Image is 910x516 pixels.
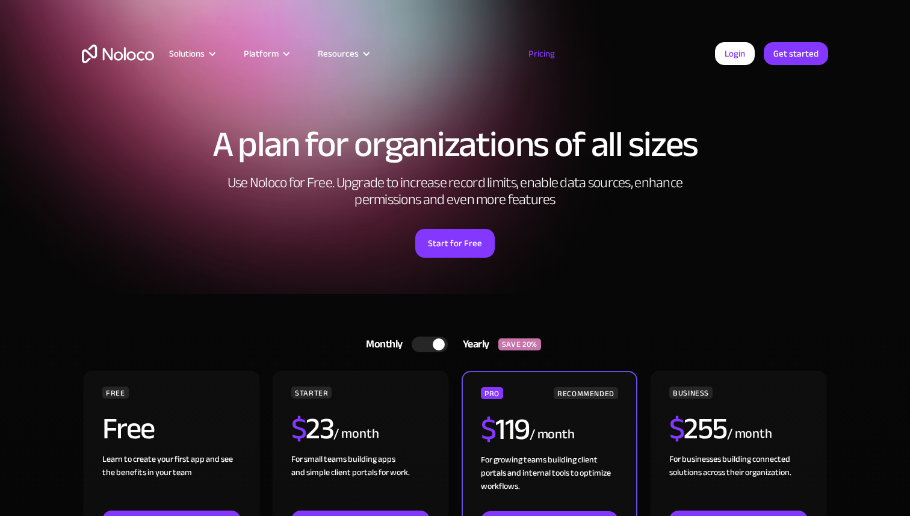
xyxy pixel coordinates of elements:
[291,453,430,511] div: For small teams building apps and simple client portals for work. ‍
[669,414,727,444] h2: 255
[102,414,155,444] h2: Free
[318,46,359,61] div: Resources
[481,414,530,444] h2: 119
[82,126,828,163] h1: A plan for organizations of all sizes
[244,46,279,61] div: Platform
[154,46,229,61] div: Solutions
[102,453,241,511] div: Learn to create your first app and see the benefits in your team ‍
[715,42,755,65] a: Login
[214,175,696,208] h2: Use Noloco for Free. Upgrade to increase record limits, enable data sources, enhance permissions ...
[82,45,154,63] a: home
[333,424,379,444] div: / month
[498,338,541,350] div: SAVE 20%
[169,46,205,61] div: Solutions
[727,424,772,444] div: / month
[291,414,334,444] h2: 23
[764,42,828,65] a: Get started
[554,387,618,399] div: RECOMMENDED
[303,46,383,61] div: Resources
[291,387,332,399] div: STARTER
[415,229,495,258] a: Start for Free
[448,335,498,353] div: Yearly
[481,387,503,399] div: PRO
[669,387,713,399] div: BUSINESS
[669,453,808,511] div: For businesses building connected solutions across their organization. ‍
[513,46,570,61] a: Pricing
[102,387,129,399] div: FREE
[669,400,684,457] span: $
[351,335,412,353] div: Monthly
[481,401,496,458] span: $
[481,453,618,511] div: For growing teams building client portals and internal tools to optimize workflows.
[530,425,575,444] div: / month
[291,400,306,457] span: $
[229,46,303,61] div: Platform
